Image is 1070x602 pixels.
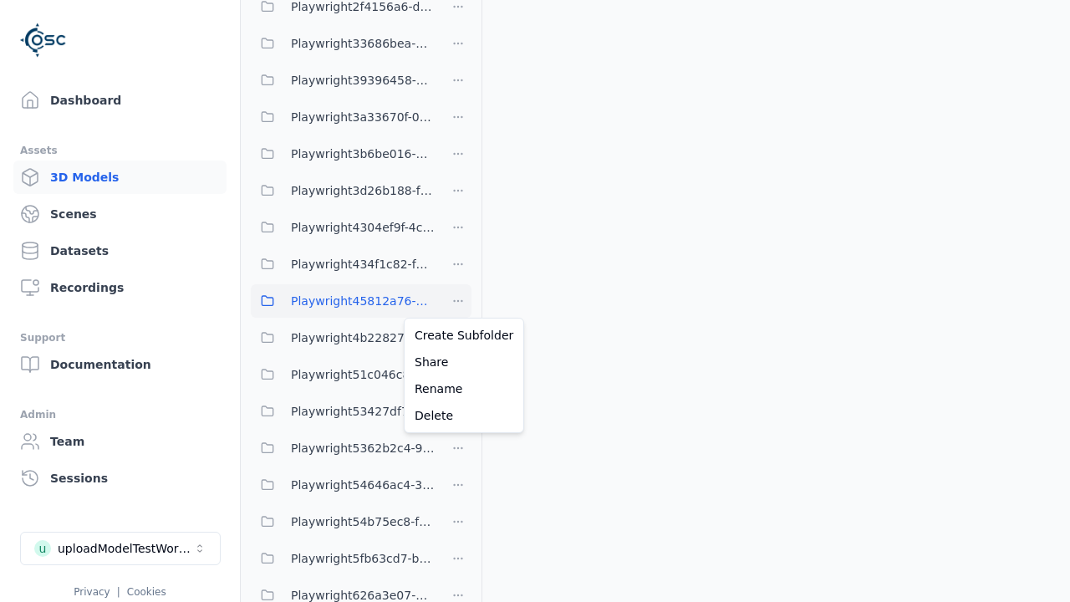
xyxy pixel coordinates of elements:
[408,375,520,402] a: Rename
[408,402,520,429] a: Delete
[408,349,520,375] a: Share
[408,322,520,349] a: Create Subfolder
